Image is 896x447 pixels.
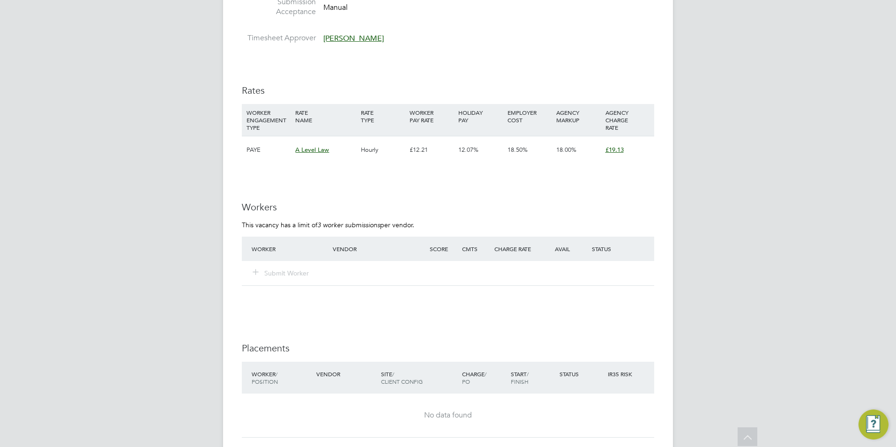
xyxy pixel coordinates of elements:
div: AGENCY CHARGE RATE [603,104,652,136]
div: Avail [541,240,590,257]
button: Submit Worker [253,268,309,278]
div: Worker [249,240,330,257]
div: Site [379,365,460,390]
em: 3 worker submissions [317,221,380,229]
div: RATE NAME [293,104,358,128]
div: Start [508,365,557,390]
div: Charge Rate [492,240,541,257]
span: / PO [462,370,486,385]
span: / Client Config [381,370,423,385]
div: Worker [249,365,314,390]
div: HOLIDAY PAY [456,104,505,128]
div: Cmts [460,240,492,257]
div: Vendor [314,365,379,382]
div: IR35 Risk [605,365,638,382]
div: Vendor [330,240,427,257]
div: WORKER PAY RATE [407,104,456,128]
span: 18.00% [556,146,576,154]
div: RATE TYPE [358,104,407,128]
div: Score [427,240,460,257]
span: £19.13 [605,146,624,154]
span: [PERSON_NAME] [323,34,384,43]
div: Status [557,365,606,382]
div: EMPLOYER COST [505,104,554,128]
span: Manual [323,3,348,12]
span: 18.50% [508,146,528,154]
h3: Rates [242,84,654,97]
div: Hourly [358,136,407,164]
span: / Finish [511,370,529,385]
label: Timesheet Approver [242,33,316,43]
button: Engage Resource Center [859,410,889,440]
div: AGENCY MARKUP [554,104,603,128]
h3: Workers [242,201,654,213]
span: 12.07% [458,146,478,154]
div: WORKER ENGAGEMENT TYPE [244,104,293,136]
div: No data found [251,410,645,420]
div: Charge [460,365,508,390]
div: PAYE [244,136,293,164]
p: This vacancy has a limit of per vendor. [242,221,654,229]
div: Status [590,240,654,257]
span: A Level Law [295,146,329,154]
span: / Position [252,370,278,385]
h3: Placements [242,342,654,354]
div: £12.21 [407,136,456,164]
